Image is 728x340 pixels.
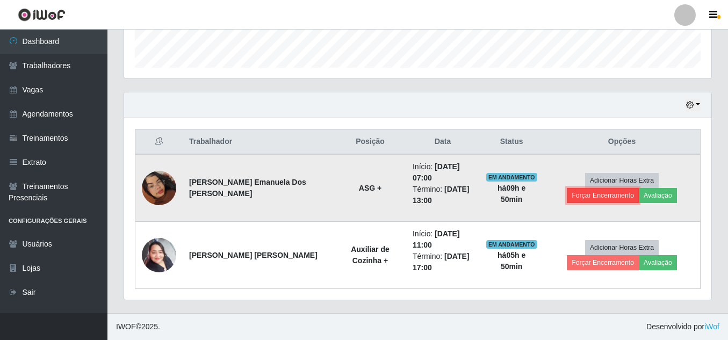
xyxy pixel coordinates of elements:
[646,321,719,332] span: Desenvolvido por
[486,173,537,182] span: EM ANDAMENTO
[183,129,334,155] th: Trabalhador
[142,232,176,278] img: 1736825019382.jpeg
[116,322,136,331] span: IWOF
[704,322,719,331] a: iWof
[189,251,318,259] strong: [PERSON_NAME] [PERSON_NAME]
[18,8,66,21] img: CoreUI Logo
[406,129,479,155] th: Data
[498,184,525,204] strong: há 09 h e 50 min
[639,255,677,270] button: Avaliação
[486,240,537,249] span: EM ANDAMENTO
[413,229,460,249] time: [DATE] 11:00
[189,178,306,198] strong: [PERSON_NAME] Emanuela Dos [PERSON_NAME]
[479,129,544,155] th: Status
[142,157,176,219] img: 1756135757654.jpeg
[567,255,639,270] button: Forçar Encerramento
[413,161,473,184] li: Início:
[639,188,677,203] button: Avaliação
[116,321,160,332] span: © 2025 .
[498,251,525,271] strong: há 05 h e 50 min
[351,245,390,265] strong: Auxiliar de Cozinha +
[359,184,381,192] strong: ASG +
[413,162,460,182] time: [DATE] 07:00
[413,228,473,251] li: Início:
[585,240,659,255] button: Adicionar Horas Extra
[567,188,639,203] button: Forçar Encerramento
[334,129,406,155] th: Posição
[544,129,700,155] th: Opções
[413,184,473,206] li: Término:
[585,173,659,188] button: Adicionar Horas Extra
[413,251,473,273] li: Término:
